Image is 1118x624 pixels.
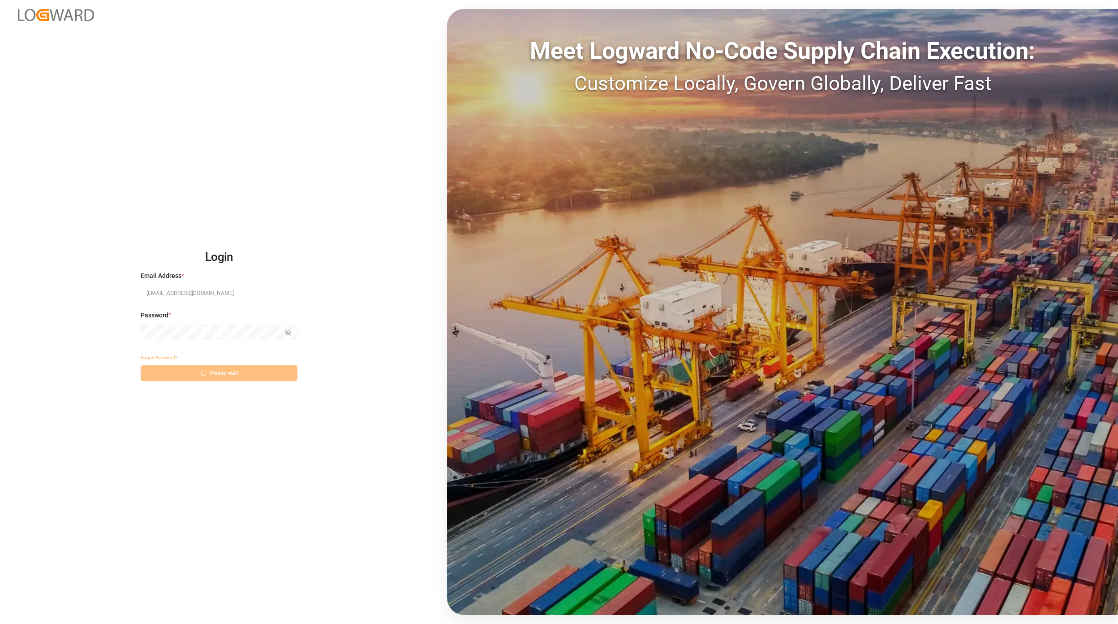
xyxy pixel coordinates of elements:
[18,9,94,21] img: Logward_new_orange.png
[447,69,1118,98] div: Customize Locally, Govern Globally, Deliver Fast
[141,243,297,272] h2: Login
[141,311,168,320] span: Password
[141,271,181,281] span: Email Address
[141,286,297,301] input: Enter your email
[447,34,1118,69] div: Meet Logward No-Code Supply Chain Execution:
